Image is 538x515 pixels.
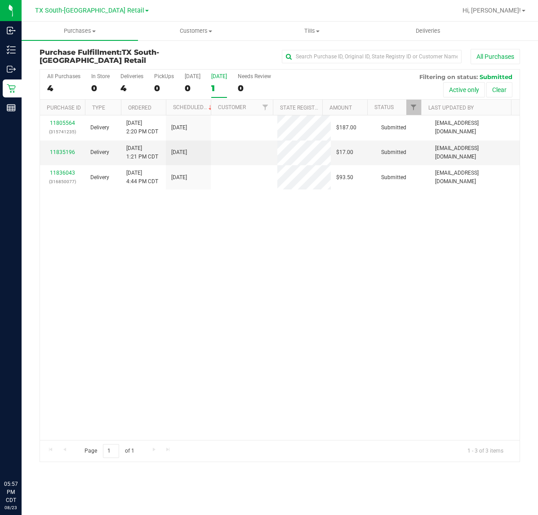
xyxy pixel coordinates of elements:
a: Filter [258,100,273,115]
a: Last Updated By [428,105,474,111]
a: Customer [218,104,246,110]
div: [DATE] [211,73,227,79]
a: Ordered [128,105,151,111]
span: Filtering on status: [419,73,478,80]
span: Hi, [PERSON_NAME]! [462,7,521,14]
a: Filter [406,100,421,115]
a: 11836043 [50,170,75,176]
iframe: Resource center [9,443,36,470]
span: Delivery [90,148,109,157]
a: State Registry ID [280,105,327,111]
button: All Purchases [471,49,520,64]
span: [DATE] 4:44 PM CDT [126,169,158,186]
span: Customers [138,27,254,35]
span: [DATE] [171,148,187,157]
p: 05:57 PM CDT [4,480,18,504]
span: 1 - 3 of 3 items [460,444,511,458]
span: Page of 1 [77,444,142,458]
div: 1 [211,83,227,93]
span: Deliveries [404,27,453,35]
a: Purchase ID [47,105,81,111]
a: 11805564 [50,120,75,126]
div: All Purchases [47,73,80,79]
a: Tills [254,22,370,40]
input: 1 [103,444,119,458]
span: [EMAIL_ADDRESS][DOMAIN_NAME] [435,119,514,136]
span: Submitted [381,123,406,132]
a: Deliveries [370,22,487,40]
span: $93.50 [336,173,353,182]
a: Type [92,105,105,111]
inline-svg: Inbound [7,26,16,35]
button: Active only [443,82,485,97]
span: [EMAIL_ADDRESS][DOMAIN_NAME] [435,144,514,161]
inline-svg: Inventory [7,45,16,54]
div: 0 [91,83,110,93]
div: Needs Review [238,73,271,79]
button: Clear [486,82,512,97]
input: Search Purchase ID, Original ID, State Registry ID or Customer Name... [282,50,462,63]
span: [DATE] 1:21 PM CDT [126,144,158,161]
div: 0 [154,83,174,93]
span: Submitted [381,148,406,157]
div: [DATE] [185,73,200,79]
p: (316850077) [45,177,80,186]
div: 0 [185,83,200,93]
div: 4 [47,83,80,93]
inline-svg: Retail [7,84,16,93]
span: Submitted [381,173,406,182]
span: TX South-[GEOGRAPHIC_DATA] Retail [35,7,144,14]
span: $187.00 [336,123,356,132]
p: (315741235) [45,128,80,136]
span: [EMAIL_ADDRESS][DOMAIN_NAME] [435,169,514,186]
div: 0 [238,83,271,93]
span: Delivery [90,123,109,132]
span: Submitted [480,73,512,80]
inline-svg: Reports [7,103,16,112]
a: 11835196 [50,149,75,155]
h3: Purchase Fulfillment: [40,48,200,64]
a: Purchases [22,22,138,40]
span: [DATE] [171,173,187,182]
span: $17.00 [336,148,353,157]
a: Customers [138,22,254,40]
span: [DATE] 2:20 PM CDT [126,119,158,136]
div: In Store [91,73,110,79]
div: 4 [120,83,143,93]
div: Deliveries [120,73,143,79]
a: Amount [329,105,352,111]
inline-svg: Outbound [7,65,16,74]
a: Status [374,104,394,110]
div: PickUps [154,73,174,79]
span: Tills [254,27,370,35]
p: 08/23 [4,504,18,511]
a: Scheduled [173,104,214,110]
span: [DATE] [171,123,187,132]
span: Delivery [90,173,109,182]
span: Purchases [22,27,138,35]
span: TX South-[GEOGRAPHIC_DATA] Retail [40,48,159,65]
